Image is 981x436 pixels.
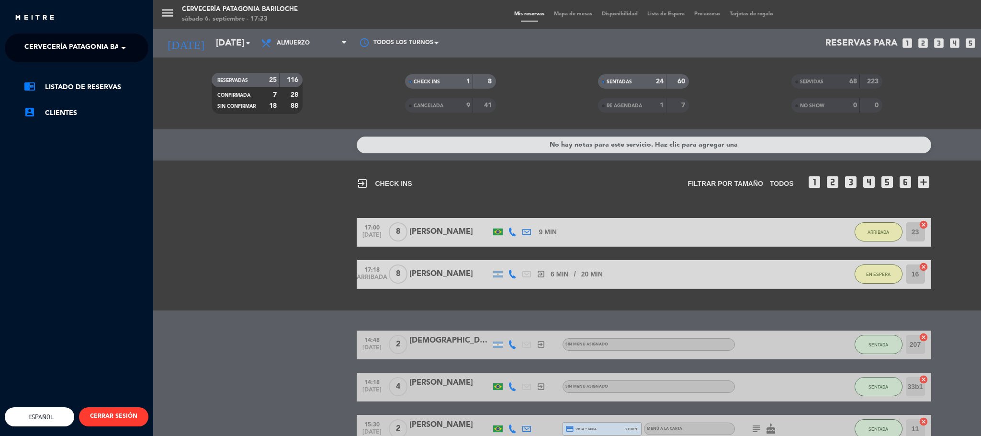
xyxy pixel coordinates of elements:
img: MEITRE [14,14,55,22]
i: chrome_reader_mode [24,80,35,92]
button: CERRAR SESIÓN [79,407,148,426]
span: Español [26,413,54,421]
span: Cervecería Patagonia Bariloche [24,38,149,58]
i: account_box [24,106,35,118]
a: Listado de Reservas [24,81,148,93]
a: Clientes [24,107,148,119]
